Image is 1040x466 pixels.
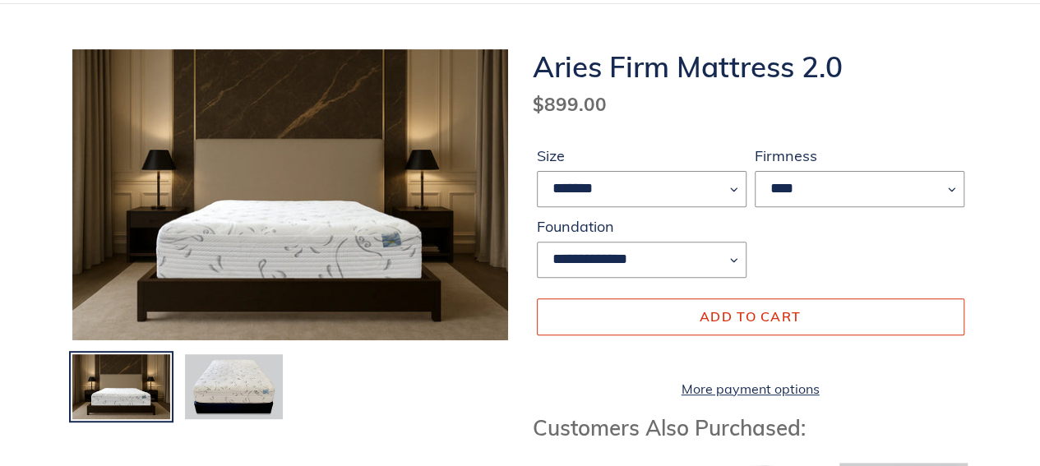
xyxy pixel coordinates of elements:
h1: Aries Firm Mattress 2.0 [533,49,968,84]
button: Add to cart [537,298,964,335]
img: Load image into Gallery viewer, Aries Firm Mattress 2.0 [183,353,284,422]
img: Load image into Gallery viewer, Aries Firm Mattress 2.0 [71,353,172,422]
label: Foundation [537,215,746,238]
a: More payment options [537,379,964,399]
label: Size [537,145,746,167]
h3: Customers Also Purchased: [533,415,968,441]
span: Add to cart [700,308,801,325]
label: Firmness [755,145,964,167]
span: $899.00 [533,92,607,116]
